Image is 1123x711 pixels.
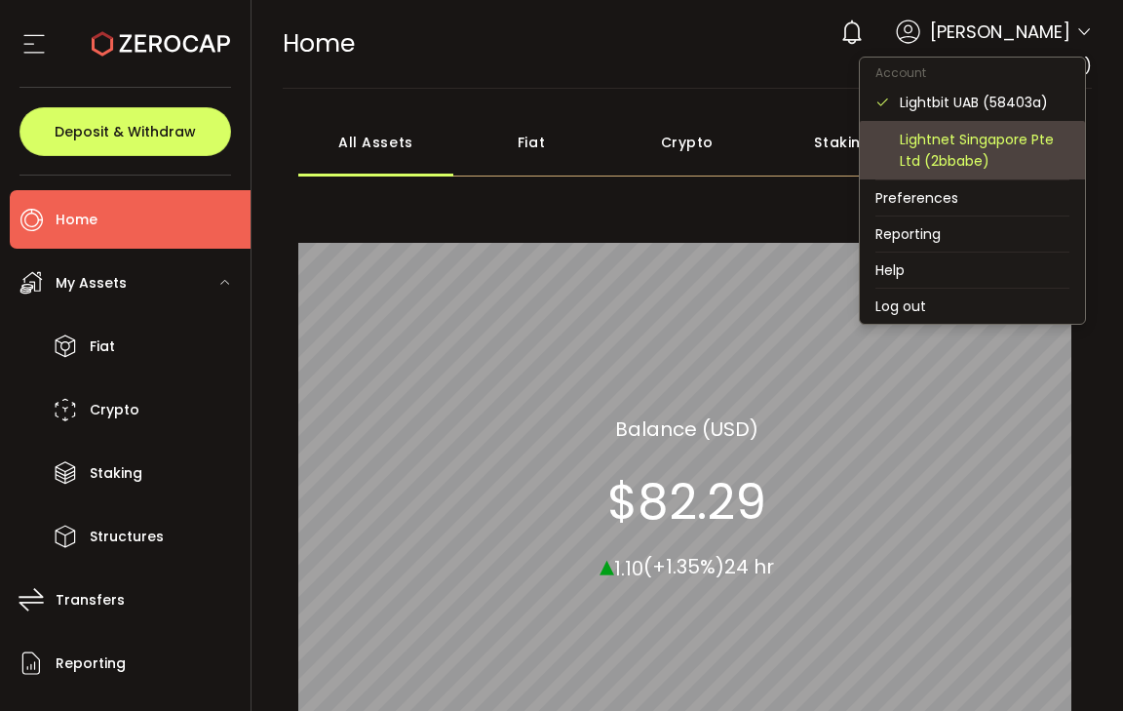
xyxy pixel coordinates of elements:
[860,64,942,81] span: Account
[90,523,164,551] span: Structures
[900,129,1069,172] div: Lightnet Singapore Pte Ltd (2bbabe)
[298,108,454,177] div: All Assets
[56,206,97,234] span: Home
[615,414,758,443] section: Balance (USD)
[614,554,643,581] span: 1.10
[283,26,355,60] span: Home
[453,108,609,177] div: Fiat
[900,92,1069,113] div: Lightbit UAB (58403a)
[860,180,1085,216] li: Preferences
[923,55,1092,77] span: Lightbit UAB (58403a)
[600,543,614,585] span: ▴
[56,269,127,297] span: My Assets
[55,125,196,138] span: Deposit & Withdraw
[860,289,1085,324] li: Log out
[607,472,766,531] section: $82.29
[860,253,1085,288] li: Help
[90,396,139,424] span: Crypto
[765,108,921,177] div: Staking
[19,107,231,156] button: Deposit & Withdraw
[609,108,765,177] div: Crypto
[56,586,125,614] span: Transfers
[90,459,142,488] span: Staking
[643,553,724,580] span: (+1.35%)
[724,553,774,580] span: 24 hr
[896,500,1123,711] iframe: Chat Widget
[56,650,126,678] span: Reporting
[90,333,115,361] span: Fiat
[860,217,1085,252] li: Reporting
[930,19,1070,45] span: [PERSON_NAME]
